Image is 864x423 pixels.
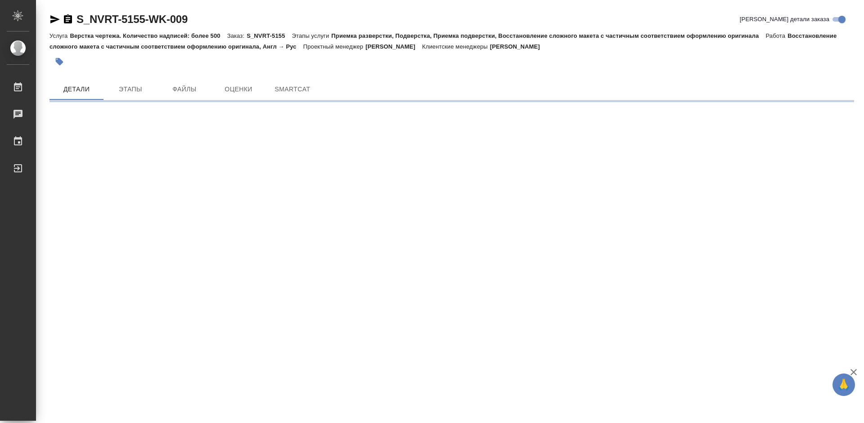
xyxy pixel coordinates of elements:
button: 🙏 [832,373,855,396]
p: [PERSON_NAME] [490,43,547,50]
p: [PERSON_NAME] [365,43,422,50]
span: 🙏 [836,375,851,394]
p: S_NVRT-5155 [247,32,292,39]
span: Детали [55,84,98,95]
p: Клиентские менеджеры [422,43,490,50]
p: Заказ: [227,32,247,39]
p: Работа [765,32,787,39]
p: Приемка разверстки, Подверстка, Приемка подверстки, Восстановление сложного макета с частичным со... [331,32,765,39]
p: Этапы услуги [292,32,332,39]
p: Проектный менеджер [303,43,365,50]
button: Добавить тэг [49,52,69,72]
span: [PERSON_NAME] детали заказа [740,15,829,24]
span: SmartCat [271,84,314,95]
button: Скопировать ссылку [63,14,73,25]
p: Верстка чертежа. Количество надписей: более 500 [70,32,227,39]
p: Услуга [49,32,70,39]
span: Оценки [217,84,260,95]
a: S_NVRT-5155-WK-009 [76,13,188,25]
button: Скопировать ссылку для ЯМессенджера [49,14,60,25]
span: Файлы [163,84,206,95]
span: Этапы [109,84,152,95]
